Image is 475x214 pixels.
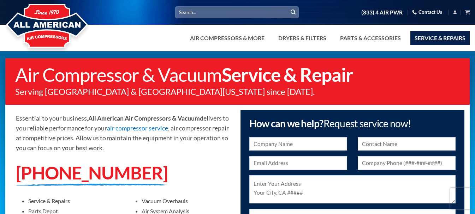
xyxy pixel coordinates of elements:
a: Login [453,8,457,17]
input: Email Address [249,156,347,170]
a: Contact Us [412,7,442,18]
a: [PHONE_NUMBER] [16,162,168,183]
p: Service & Repairs [28,197,119,204]
a: Parts & Accessories [336,31,405,45]
p: Serving [GEOGRAPHIC_DATA] & [GEOGRAPHIC_DATA][US_STATE] since [DATE]. [15,87,463,96]
a: Service & Repairs [410,31,470,45]
input: Company Phone (###-###-####) [358,156,456,170]
span: Request service now! [323,117,411,129]
a: Dryers & Filters [274,31,331,45]
p: Vacuum Overhauls [142,197,232,204]
strong: All American Air Compressors & Vacuum [88,115,200,122]
a: View cart [465,8,470,17]
span: Essential to your business, delivers to you reliable performance for your , air compressor repair... [16,115,229,152]
a: Air Compressors & More [186,31,269,45]
input: Company Name [249,137,347,151]
strong: Service & Repair [222,63,353,86]
input: Search… [175,6,299,18]
a: air compressor service [107,124,168,132]
a: (833) 4 AIR PWR [361,6,403,19]
span: How can we help? [249,117,411,129]
button: Submit [288,7,298,18]
input: Contact Name [358,137,456,151]
h1: Air Compressor & Vacuum [15,65,463,84]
